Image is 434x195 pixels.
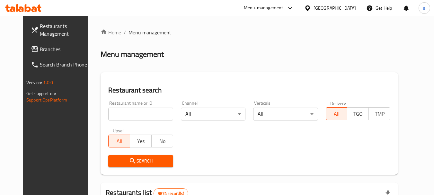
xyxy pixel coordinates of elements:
[113,157,168,165] span: Search
[244,4,283,12] div: Menu-management
[108,108,173,120] input: Search for restaurant name or ID..
[124,29,126,36] li: /
[330,101,346,105] label: Delivery
[423,4,425,12] span: a
[154,137,171,146] span: No
[181,108,245,120] div: All
[314,4,356,12] div: [GEOGRAPHIC_DATA]
[111,137,128,146] span: All
[368,107,390,120] button: TMP
[371,109,388,119] span: TMP
[26,89,56,98] span: Get support on:
[101,29,398,36] nav: breadcrumb
[26,41,96,57] a: Branches
[108,155,173,167] button: Search
[43,78,53,87] span: 1.0.0
[40,45,91,53] span: Branches
[113,128,125,133] label: Upsell
[101,49,164,59] h2: Menu management
[26,18,96,41] a: Restaurants Management
[350,109,366,119] span: TGO
[40,61,91,68] span: Search Branch Phone
[347,107,369,120] button: TGO
[326,107,348,120] button: All
[108,85,390,95] h2: Restaurant search
[128,29,171,36] span: Menu management
[101,29,121,36] a: Home
[40,22,91,38] span: Restaurants Management
[26,57,96,72] a: Search Branch Phone
[108,135,130,147] button: All
[130,135,152,147] button: Yes
[26,96,67,104] a: Support.OpsPlatform
[133,137,149,146] span: Yes
[151,135,173,147] button: No
[253,108,318,120] div: All
[26,78,42,87] span: Version:
[329,109,345,119] span: All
